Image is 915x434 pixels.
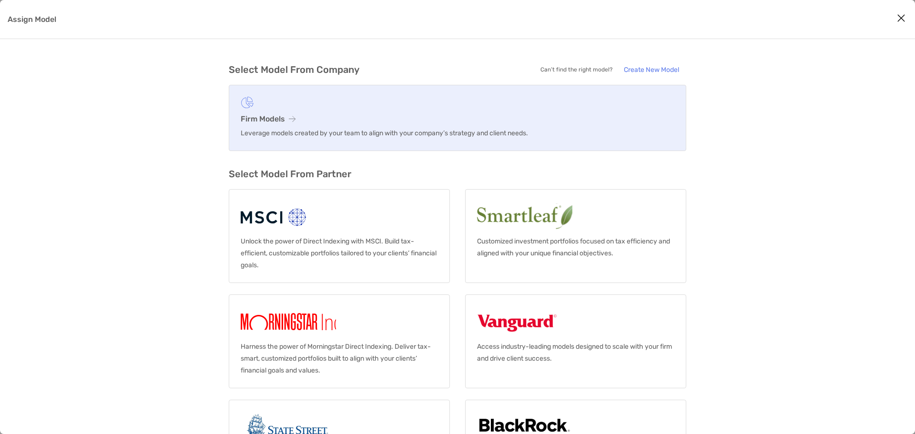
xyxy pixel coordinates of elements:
[241,341,438,376] p: Harness the power of Morningstar Direct Indexing. Deliver tax-smart, customized portfolios built ...
[241,306,374,337] img: Morningstar
[241,235,438,271] p: Unlock the power of Direct Indexing with MSCI. Build tax-efficient, customizable portfolios tailo...
[540,64,612,76] p: Can’t find the right model?
[616,62,686,77] a: Create New Model
[229,85,686,151] a: Firm ModelsLeverage models created by your team to align with your company’s strategy and client ...
[8,13,56,25] p: Assign Model
[229,168,686,180] h3: Select Model From Partner
[477,341,674,364] p: Access industry-leading models designed to scale with your firm and drive client success.
[465,294,686,388] a: VanguardAccess industry-leading models designed to scale with your firm and drive client success.
[477,306,557,337] img: Vanguard
[241,201,308,232] img: MSCI
[241,127,674,139] p: Leverage models created by your team to align with your company’s strategy and client needs.
[229,64,359,75] h3: Select Model From Company
[894,11,908,26] button: Close modal
[229,294,450,388] a: MorningstarHarness the power of Morningstar Direct Indexing. Deliver tax-smart, customized portfo...
[465,189,686,283] a: SmartleafCustomized investment portfolios focused on tax efficiency and aligned with your unique ...
[477,201,652,232] img: Smartleaf
[477,235,674,259] p: Customized investment portfolios focused on tax efficiency and aligned with your unique financial...
[229,189,450,283] a: MSCIUnlock the power of Direct Indexing with MSCI. Build tax-efficient, customizable portfolios t...
[241,114,674,123] h3: Firm Models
